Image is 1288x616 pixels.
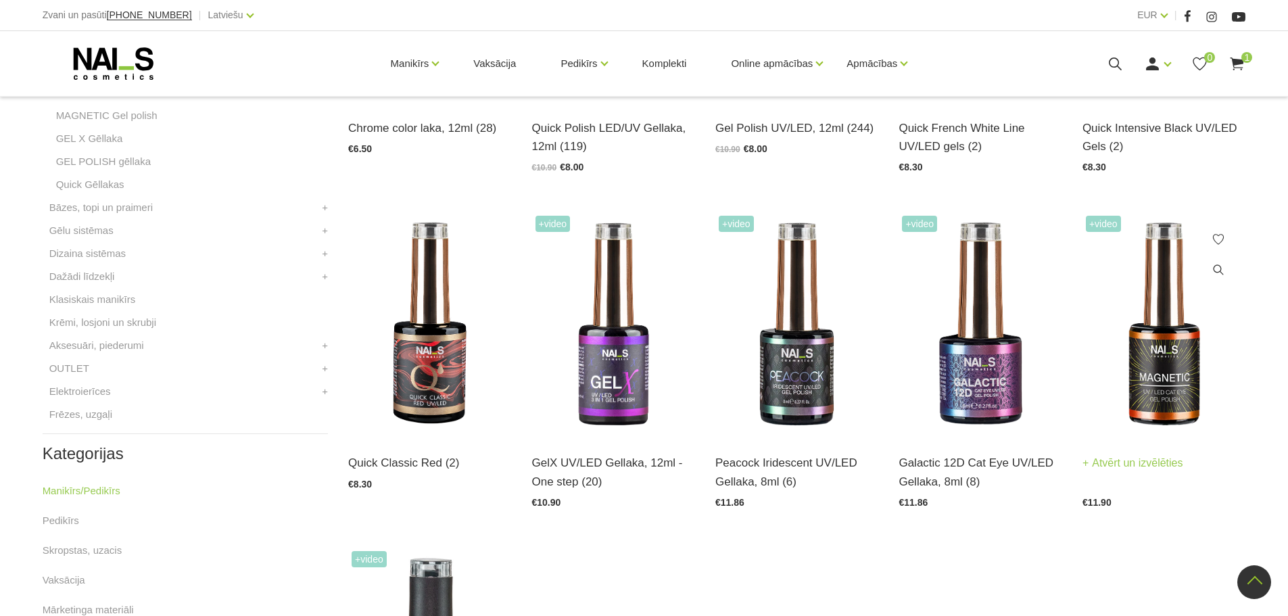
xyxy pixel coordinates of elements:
[348,143,372,154] span: €6.50
[56,108,158,124] a: MAGNETIC Gel polish
[43,513,79,529] a: Pedikīrs
[1174,7,1177,24] span: |
[199,7,201,24] span: |
[391,37,429,91] a: Manikīrs
[49,383,111,400] a: Elektroierīces
[532,497,561,508] span: €10.90
[49,337,144,354] a: Aksesuāri, piederumi
[532,163,557,172] span: €10.90
[43,542,122,559] a: Skropstas, uzacis
[322,245,328,262] a: +
[560,37,597,91] a: Pedikīrs
[49,268,115,285] a: Dažādi līdzekļi
[560,162,583,172] span: €8.00
[348,479,372,490] span: €8.30
[1086,216,1121,232] span: +Video
[1082,162,1106,172] span: €8.30
[902,216,937,232] span: +Video
[352,551,387,567] span: +Video
[532,212,695,437] img: Trīs vienā - bāze, tonis, tops (trausliem nagiem vēlams papildus lietot bāzi). Ilgnoturīga un int...
[49,199,153,216] a: Bāzes, topi un praimeri
[1204,52,1215,63] span: 0
[631,31,698,96] a: Komplekti
[715,454,878,490] a: Peacock Iridescent UV/LED Gellaka, 8ml (6)
[348,212,511,437] img: Quick Classic Red - īpaši pigmentēta, augstas kvalitātes klasiskā sarkanā gellaka, kas piešķir el...
[1229,55,1245,72] a: 1
[731,37,813,91] a: Online apmācības
[322,383,328,400] a: +
[899,454,1062,490] a: Galactic 12D Cat Eye UV/LED Gellaka, 8ml (8)
[899,212,1062,437] img: Daudzdimensionāla magnētiskā gellaka, kas satur smalkas, atstarojošas hroma daļiņas. Ar īpaša mag...
[49,291,136,308] a: Klasiskais manikīrs
[1082,454,1183,473] a: Atvērt un izvēlēties
[43,572,85,588] a: Vaksācija
[43,7,192,24] div: Zvani un pasūti
[49,406,112,423] a: Frēzes, uzgaļi
[1241,52,1252,63] span: 1
[715,497,744,508] span: €11.86
[719,216,754,232] span: +Video
[715,212,878,437] img: Hameleona efekta gellakas pārklājums. Intensīvam rezultātam lietot uz melna pamattoņa, tādā veidā...
[1191,55,1208,72] a: 0
[715,119,878,137] a: Gel Polish UV/LED, 12ml (244)
[899,162,922,172] span: €8.30
[1137,7,1158,23] a: EUR
[532,454,695,490] a: GelX UV/LED Gellaka, 12ml - One step (20)
[1082,497,1112,508] span: €11.90
[322,199,328,216] a: +
[1082,212,1245,437] img: Ilgnoturīga gellaka, kas sastāv no metāla mikrodaļiņām, kuras īpaša magnēta ietekmē var pārvērst ...
[1082,119,1245,156] a: Quick Intensive Black UV/LED Gels (2)
[43,483,120,499] a: Manikīrs/Pedikīrs
[56,131,123,147] a: GEL X Gēllaka
[899,119,1062,156] a: Quick French White Line UV/LED gels (2)
[899,497,928,508] span: €11.86
[462,31,527,96] a: Vaksācija
[322,337,328,354] a: +
[322,268,328,285] a: +
[532,119,695,156] a: Quick Polish LED/UV Gellaka, 12ml (119)
[43,445,328,463] h2: Kategorijas
[846,37,897,91] a: Apmācības
[744,143,767,154] span: €8.00
[322,360,328,377] a: +
[49,360,89,377] a: OUTLET
[107,10,192,20] a: [PHONE_NUMBER]
[49,245,126,262] a: Dizaina sistēmas
[348,119,511,137] a: Chrome color laka, 12ml (28)
[348,454,511,472] a: Quick Classic Red (2)
[107,9,192,20] span: [PHONE_NUMBER]
[56,153,151,170] a: GEL POLISH gēllaka
[208,7,243,23] a: Latviešu
[49,222,114,239] a: Gēlu sistēmas
[49,314,156,331] a: Krēmi, losjoni un skrubji
[715,145,740,154] span: €10.90
[322,222,328,239] a: +
[56,176,124,193] a: Quick Gēllakas
[535,216,571,232] span: +Video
